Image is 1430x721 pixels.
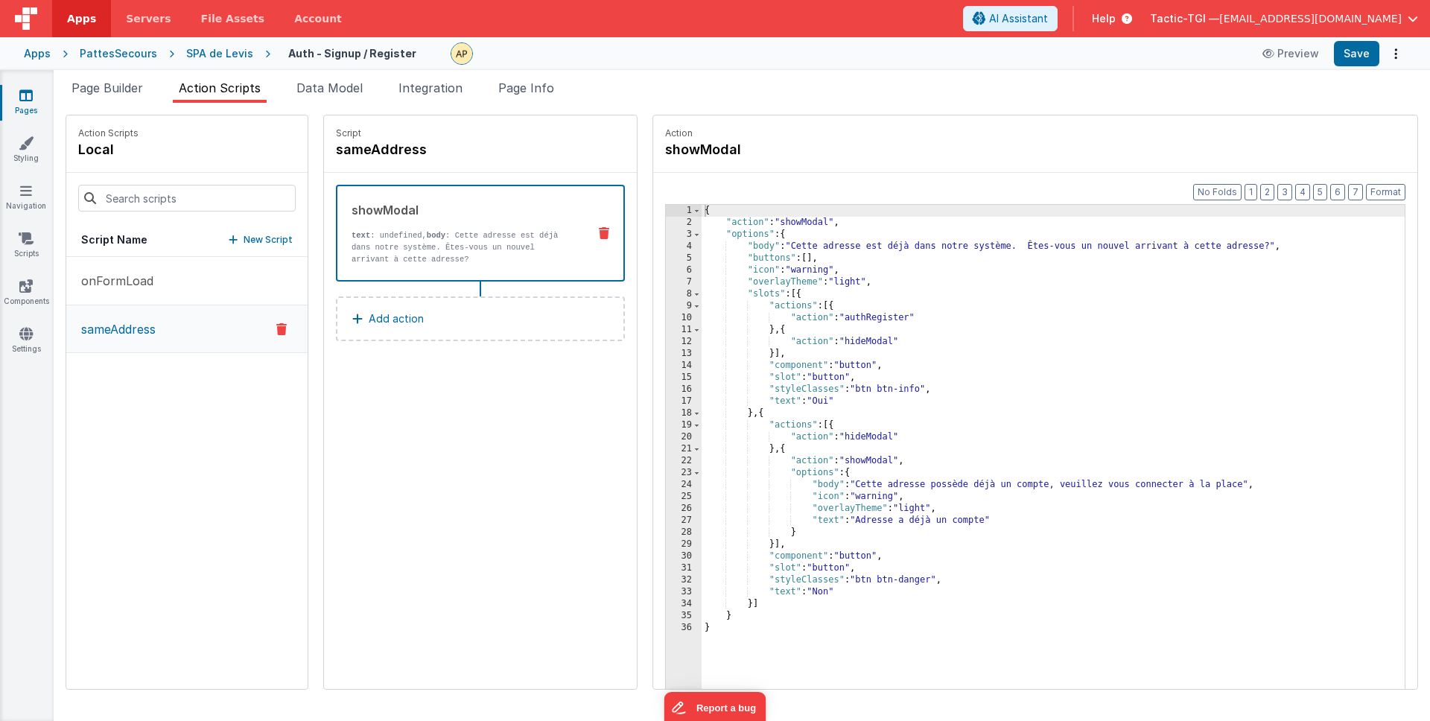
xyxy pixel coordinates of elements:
button: New Script [229,232,293,247]
div: 22 [666,455,702,467]
span: Apps [67,11,96,26]
div: 28 [666,527,702,539]
p: sameAddress [72,320,156,338]
button: 2 [1260,184,1274,200]
p: Script [336,127,625,139]
h4: local [78,139,139,160]
h4: sameAddress [336,139,559,160]
div: 21 [666,443,702,455]
span: Integration [398,80,463,95]
button: Add action [336,296,625,341]
div: 36 [666,622,702,634]
button: AI Assistant [963,6,1058,31]
button: Tactic-TGI — [EMAIL_ADDRESS][DOMAIN_NAME] [1150,11,1418,26]
div: 12 [666,336,702,348]
div: 26 [666,503,702,515]
div: 34 [666,598,702,610]
div: 5 [666,252,702,264]
div: 33 [666,586,702,598]
span: Tactic-TGI — [1150,11,1219,26]
h5: Script Name [81,232,147,247]
div: 10 [666,312,702,324]
div: 6 [666,264,702,276]
span: AI Assistant [989,11,1048,26]
div: 4 [666,241,702,252]
input: Search scripts [78,185,296,212]
span: [EMAIL_ADDRESS][DOMAIN_NAME] [1219,11,1402,26]
span: Action Scripts [179,80,261,95]
strong: text [352,231,370,240]
div: 35 [666,610,702,622]
div: 23 [666,467,702,479]
div: 25 [666,491,702,503]
div: 14 [666,360,702,372]
div: 31 [666,562,702,574]
div: 8 [666,288,702,300]
img: c78abd8586fb0502950fd3f28e86ae42 [451,43,472,64]
span: Page Builder [71,80,143,95]
button: 3 [1277,184,1292,200]
div: 15 [666,372,702,384]
div: 16 [666,384,702,396]
div: 3 [666,229,702,241]
p: onFormLoad [72,272,153,290]
div: 2 [666,217,702,229]
button: 6 [1330,184,1345,200]
div: 29 [666,539,702,550]
span: Help [1092,11,1116,26]
h4: Auth - Signup / Register [288,48,416,59]
div: 7 [666,276,702,288]
div: 9 [666,300,702,312]
span: Data Model [296,80,363,95]
span: Servers [126,11,171,26]
div: 30 [666,550,702,562]
button: Save [1334,41,1379,66]
div: 17 [666,396,702,407]
p: Action [665,127,1405,139]
button: Options [1385,43,1406,64]
button: onFormLoad [66,257,308,305]
strong: body [427,231,445,240]
h4: showModal [665,139,889,160]
button: 7 [1348,184,1363,200]
div: Apps [24,46,51,61]
button: Format [1366,184,1405,200]
div: PattesSecours [80,46,157,61]
p: New Script [244,232,293,247]
div: 19 [666,419,702,431]
span: File Assets [201,11,265,26]
div: 32 [666,574,702,586]
p: : undefined, : Cette adresse est déjà dans notre système. Êtes-vous un nouvel arrivant à cette ad... [352,229,576,265]
button: 5 [1313,184,1327,200]
div: showModal [352,201,576,219]
button: No Folds [1193,184,1242,200]
p: Action Scripts [78,127,139,139]
div: 11 [666,324,702,336]
span: Page Info [498,80,554,95]
div: 13 [666,348,702,360]
div: 20 [666,431,702,443]
button: Preview [1253,42,1328,66]
div: 18 [666,407,702,419]
button: sameAddress [66,305,308,353]
button: 1 [1245,184,1257,200]
div: 1 [666,205,702,217]
div: SPA de Levis [186,46,253,61]
button: 4 [1295,184,1310,200]
div: 24 [666,479,702,491]
p: Add action [369,310,424,328]
div: 27 [666,515,702,527]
